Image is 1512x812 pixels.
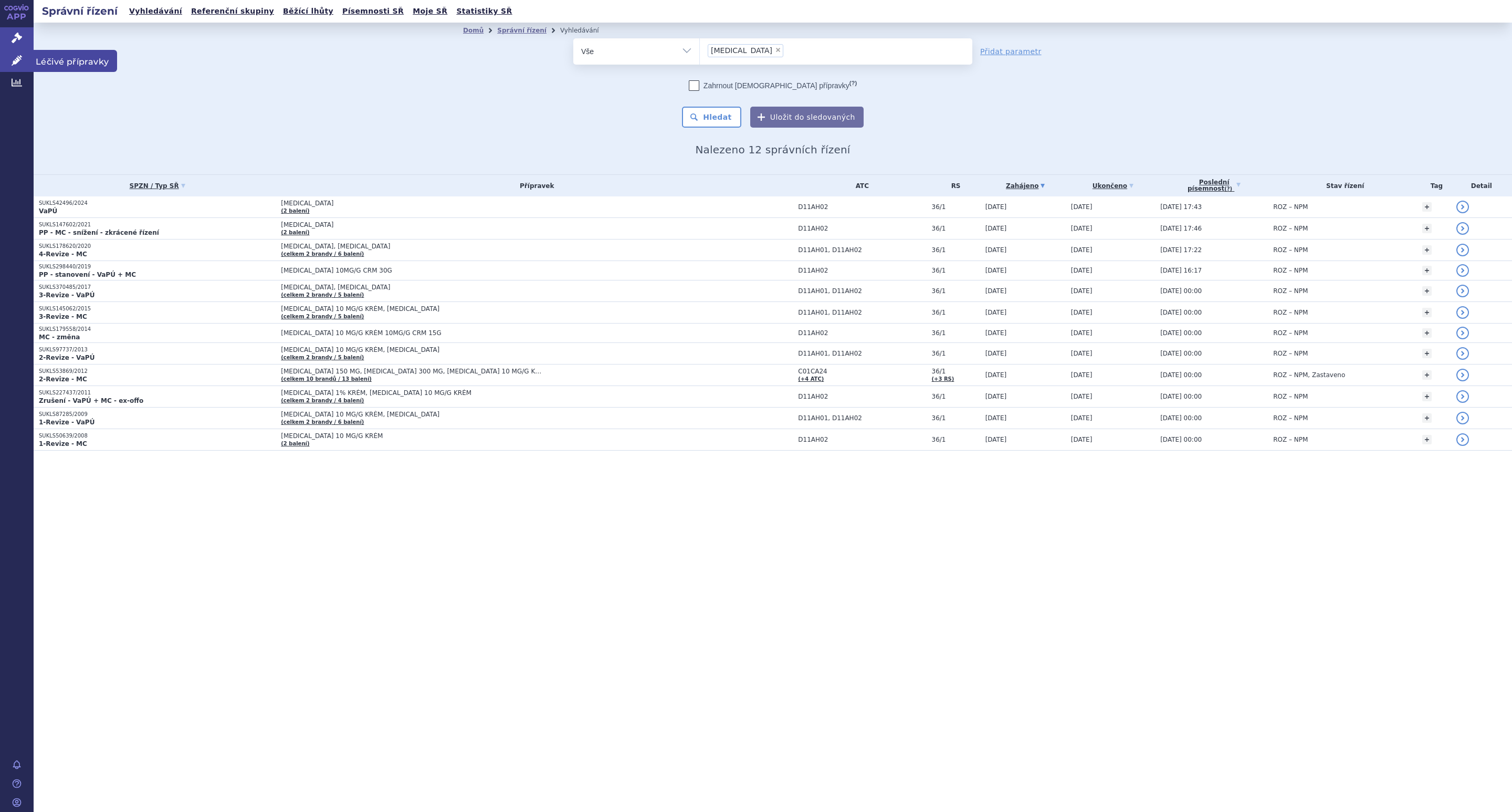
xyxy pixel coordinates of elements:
[281,329,543,337] span: [MEDICAL_DATA] 10 MG/G KRÉM 10MG/G CRM 15G
[985,203,1007,211] span: [DATE]
[798,350,926,357] span: D11AH01, D11AH02
[932,368,980,375] span: 36/1
[39,419,94,426] strong: 1-Revize - VaPÚ
[281,419,364,425] a: (celkem 2 brandy / 6 balení)
[932,246,980,254] span: 36/1
[1451,175,1512,196] th: Detail
[281,305,543,313] span: [MEDICAL_DATA] 10 MG/G KRÉM, [MEDICAL_DATA]
[39,271,136,278] strong: PP - stanovení - VaPÚ + MC
[1422,245,1432,255] a: +
[281,441,309,446] a: (2 balení)
[39,313,87,320] strong: 3-Revize - MC
[1071,179,1155,193] a: Ukončeno
[1071,287,1093,295] span: [DATE]
[276,175,793,196] th: Přípravek
[39,354,94,361] strong: 2-Revize - VaPÚ
[1456,369,1469,381] a: detail
[932,436,980,443] span: 36/1
[281,292,364,298] a: (celkem 2 brandy / 5 balení)
[281,355,364,360] a: (celkem 2 brandy / 5 balení)
[798,329,926,337] span: D11AH02
[1422,224,1432,233] a: +
[1273,246,1308,254] span: ROZ – NPM
[793,175,926,196] th: ATC
[1422,202,1432,212] a: +
[711,47,772,54] span: [MEDICAL_DATA]
[1071,267,1093,274] span: [DATE]
[1071,309,1093,316] span: [DATE]
[281,251,364,257] a: (celkem 2 brandy / 6 balení)
[1273,287,1308,295] span: ROZ – NPM
[1071,329,1093,337] span: [DATE]
[1160,309,1202,316] span: [DATE] 00:00
[1456,347,1469,360] a: detail
[1160,393,1202,400] span: [DATE] 00:00
[281,200,543,207] span: [MEDICAL_DATA]
[1071,246,1093,254] span: [DATE]
[1160,436,1202,443] span: [DATE] 00:00
[1456,390,1469,403] a: detail
[560,23,613,38] li: Vyhledávání
[1422,286,1432,296] a: +
[775,47,781,53] span: ×
[281,398,364,403] a: (celkem 2 brandy / 4 balení)
[798,414,926,422] span: D11AH01, D11AH02
[1273,203,1308,211] span: ROZ – NPM
[34,50,117,72] span: Léčivé přípravky
[39,397,143,404] strong: Zrušení - VaPÚ + MC - ex-offo
[1456,222,1469,235] a: detail
[750,107,864,128] button: Uložit do sledovaných
[1273,371,1345,379] span: ROZ – NPM, Zastaveno
[1456,201,1469,213] a: detail
[786,44,792,57] input: [MEDICAL_DATA]
[985,350,1007,357] span: [DATE]
[39,251,87,258] strong: 4-Revize - MC
[932,267,980,274] span: 36/1
[39,292,94,299] strong: 3-Revize - VaPÚ
[281,346,543,353] span: [MEDICAL_DATA] 10 MG/G KRÉM, [MEDICAL_DATA]
[39,200,276,207] p: SUKLS42496/2024
[281,432,543,440] span: [MEDICAL_DATA] 10 MG/G KRÉM
[1422,328,1432,338] a: +
[281,368,543,375] span: [MEDICAL_DATA] 150 MG, [MEDICAL_DATA] 300 MG, [MEDICAL_DATA] 10 MG/G KRÉM…
[1160,350,1202,357] span: [DATE] 00:00
[1160,267,1202,274] span: [DATE] 16:17
[1273,350,1308,357] span: ROZ – NPM
[39,411,276,418] p: SUKLS87285/2009
[281,411,543,418] span: [MEDICAL_DATA] 10 MG/G KRÉM, [MEDICAL_DATA]
[798,246,926,254] span: D11AH01, D11AH02
[1071,393,1093,400] span: [DATE]
[1273,309,1308,316] span: ROZ – NPM
[985,329,1007,337] span: [DATE]
[126,4,185,18] a: Vyhledávání
[39,368,276,375] p: SUKLS53869/2012
[1422,435,1432,444] a: +
[985,179,1066,193] a: Zahájeno
[1268,175,1417,196] th: Stav řízení
[932,350,980,357] span: 36/1
[39,221,276,228] p: SUKLS147602/2021
[497,27,547,34] a: Správní řízení
[1071,225,1093,232] span: [DATE]
[927,175,980,196] th: RS
[1456,285,1469,297] a: detail
[985,246,1007,254] span: [DATE]
[798,368,926,375] span: C01CA24
[281,389,543,397] span: [MEDICAL_DATA] 1% KRÉM, [MEDICAL_DATA] 10 MG/G KRÉM
[281,208,309,214] a: (2 balení)
[463,27,484,34] a: Domů
[39,440,87,447] strong: 1-Revize - MC
[1456,306,1469,319] a: detail
[1456,433,1469,446] a: detail
[932,225,980,232] span: 36/1
[409,4,450,18] a: Moje SŘ
[985,414,1007,422] span: [DATE]
[1422,349,1432,358] a: +
[39,263,276,270] p: SUKLS298440/2019
[39,389,276,397] p: SUKLS227437/2011
[39,179,276,193] a: SPZN / Typ SŘ
[453,4,515,18] a: Statistiky SŘ
[281,284,543,291] span: [MEDICAL_DATA], [MEDICAL_DATA]
[1273,393,1308,400] span: ROZ – NPM
[980,46,1042,57] a: Přidat parametr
